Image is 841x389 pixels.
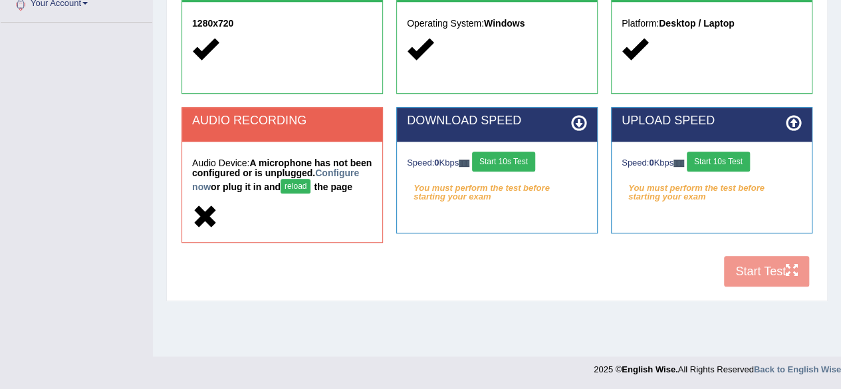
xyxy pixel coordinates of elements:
[192,158,372,192] strong: A microphone has not been configured or is unplugged. or plug it in and the page
[622,19,802,29] h5: Platform:
[459,160,469,167] img: ajax-loader-fb-connection.gif
[673,160,684,167] img: ajax-loader-fb-connection.gif
[622,178,802,198] em: You must perform the test before starting your exam
[407,178,587,198] em: You must perform the test before starting your exam
[407,19,587,29] h5: Operating System:
[687,152,750,172] button: Start 10s Test
[434,158,439,168] strong: 0
[192,18,233,29] strong: 1280x720
[407,114,587,128] h2: DOWNLOAD SPEED
[594,356,841,376] div: 2025 © All Rights Reserved
[622,152,802,175] div: Speed: Kbps
[659,18,735,29] strong: Desktop / Laptop
[484,18,525,29] strong: Windows
[754,364,841,374] a: Back to English Wise
[407,152,587,175] div: Speed: Kbps
[281,179,310,194] button: reload
[472,152,535,172] button: Start 10s Test
[622,364,677,374] strong: English Wise.
[192,168,359,192] a: Configure now
[192,114,372,128] h2: AUDIO RECORDING
[649,158,654,168] strong: 0
[622,114,802,128] h2: UPLOAD SPEED
[192,158,372,197] h5: Audio Device:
